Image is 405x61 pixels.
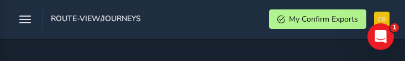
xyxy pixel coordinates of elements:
iframe: Intercom live chat [367,23,394,50]
span: My Confirm Exports [289,14,358,24]
span: route-view/journeys [51,13,141,29]
span: 1 [390,23,399,32]
img: diamond-layout [374,12,390,27]
button: My Confirm Exports [269,9,366,29]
